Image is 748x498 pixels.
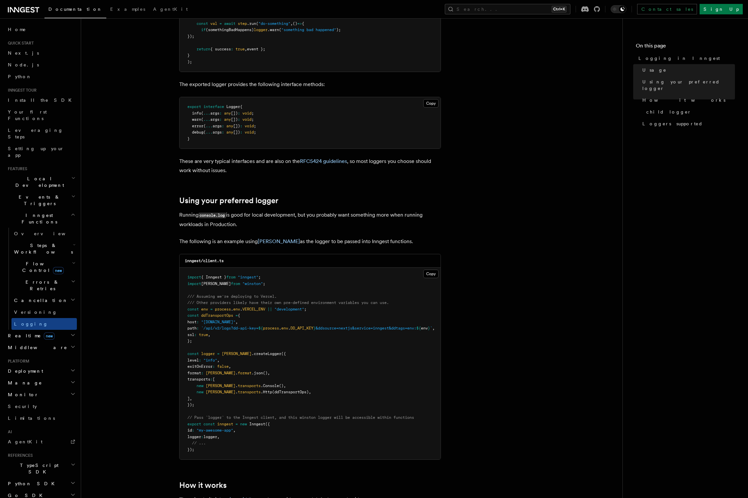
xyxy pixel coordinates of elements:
span: ( [201,117,203,122]
span: new [53,267,64,274]
span: .run [247,21,256,26]
button: Cancellation [11,294,77,306]
span: [ [213,377,215,382]
p: The following is an example using as the logger to be passed into Inngest functions. [179,237,441,246]
span: , [233,428,235,433]
span: .json [252,371,263,375]
span: , [284,383,286,388]
span: /// Other providers likely have their own pre-defined environment variables you can use. [187,300,389,305]
span: . [235,383,238,388]
a: Logging in Inngest [636,52,735,64]
span: process [215,307,231,311]
span: import [187,281,201,286]
span: , [432,326,435,330]
span: void [245,130,254,134]
span: Logger [226,104,240,109]
span: (somethingBadHappens) [206,27,254,32]
a: AgentKit [149,2,192,18]
kbd: Ctrl+K [552,6,566,12]
span: }); [187,402,194,407]
span: Install the SDK [8,98,76,103]
span: . [235,390,238,394]
span: ( [203,130,206,134]
button: Errors & Retries [11,276,77,294]
span: format [187,371,201,375]
span: . [288,326,290,330]
span: val [210,21,217,26]
span: args [213,124,222,128]
span: "do-something" [258,21,290,26]
span: ; [258,275,261,279]
span: new [44,332,55,340]
span: Setting up your app [8,146,64,158]
a: How it works [179,481,227,490]
span: Home [8,26,26,33]
a: Documentation [44,2,106,18]
p: These are very typical interfaces and are also on the , so most loggers you choose should work wi... [179,157,441,175]
span: [PERSON_NAME] [201,281,231,286]
span: . [279,326,281,330]
span: { [238,313,240,318]
span: Quick start [5,41,34,46]
span: ; [252,117,254,122]
span: true [199,332,208,337]
span: &ddsource=nextjs&service=inngest&ddtags=env: [316,326,416,330]
span: AgentKit [153,7,188,12]
span: Steps & Workflows [11,242,73,255]
button: Inngest Functions [5,209,77,228]
span: Using your preferred logger [642,79,735,92]
span: Next.js [8,50,39,56]
span: Platform [5,359,29,364]
span: ${ [416,326,421,330]
span: exitOnError [187,364,213,369]
span: : [194,332,197,337]
span: , [268,371,270,375]
span: ( [256,21,258,26]
button: Realtimenew [5,330,77,342]
span: "my-awesome-app" [197,428,233,433]
button: Steps & Workflows [11,240,77,258]
span: Realtime [5,332,55,339]
span: env [233,307,240,311]
span: { success [210,47,231,51]
span: { [240,104,242,109]
span: How it works [642,97,725,103]
span: const [187,307,199,311]
span: logger [201,351,215,356]
span: logger [203,435,217,439]
a: [PERSON_NAME] [258,238,300,244]
span: const [187,351,199,356]
span: "development" [274,307,304,311]
span: , [190,396,192,401]
span: TypeScript SDK [5,462,71,475]
span: "info" [203,358,217,363]
span: : [201,435,203,439]
span: . [240,307,242,311]
span: ... [203,111,210,116]
p: Running is good for local development, but you probably want something more when running workload... [179,210,441,229]
span: () [293,21,297,26]
a: Limitations [5,412,77,424]
span: any [226,124,233,128]
span: if [201,27,206,32]
span: args [213,130,222,134]
span: Limitations [8,416,55,421]
span: , [309,390,311,394]
span: void [242,117,252,122]
span: Logging [14,321,48,327]
span: Python [8,74,32,79]
a: Leveraging Steps [5,124,77,143]
span: env [201,307,208,311]
span: .createLogger [252,351,281,356]
span: path [187,326,197,330]
a: Contact sales [637,4,697,14]
span: Your first Functions [8,109,47,121]
span: Node.js [8,62,39,67]
span: || [268,307,272,311]
span: = [210,307,213,311]
span: Local Development [5,175,71,188]
span: : [192,428,194,433]
a: Using your preferred logger [640,76,735,94]
span: ] [187,396,190,401]
span: AgentKit [8,439,43,444]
